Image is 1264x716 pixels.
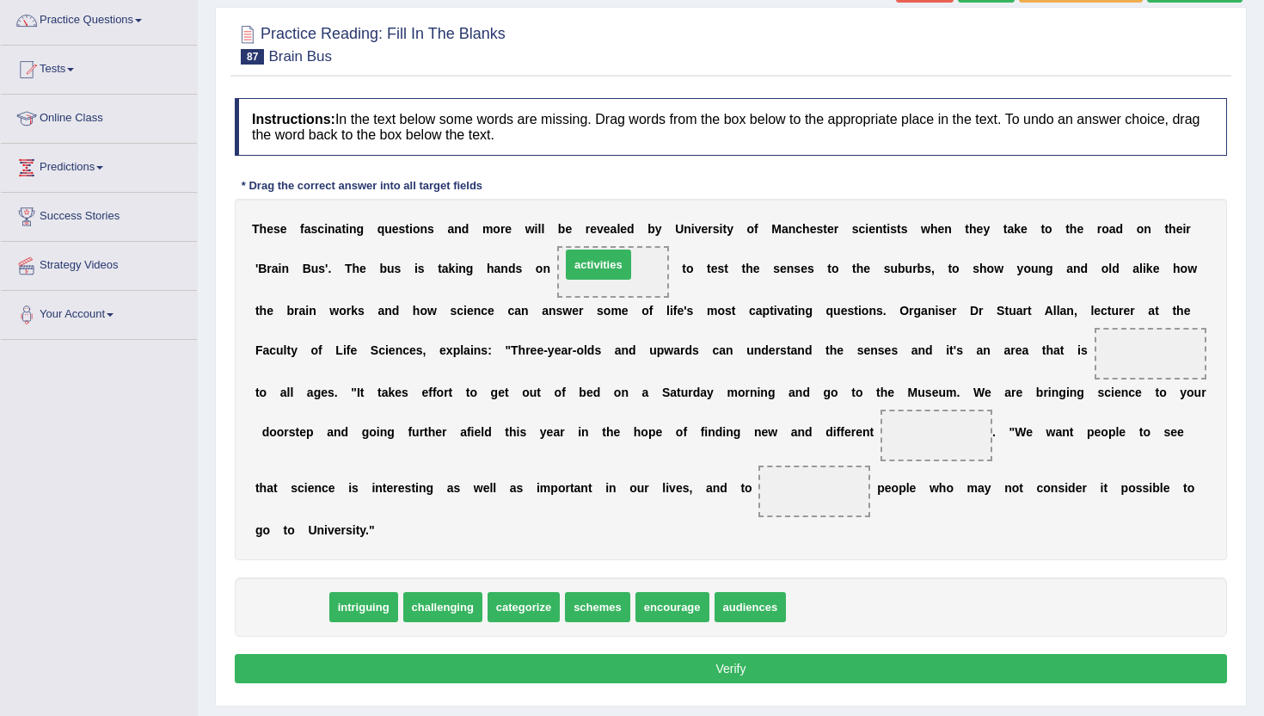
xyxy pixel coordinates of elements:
[1009,304,1016,318] b: u
[267,222,273,236] b: e
[405,222,409,236] b: t
[852,262,856,275] b: t
[1181,262,1188,275] b: o
[827,262,831,275] b: t
[686,262,694,275] b: o
[549,304,556,318] b: n
[802,222,810,236] b: h
[1143,262,1146,275] b: i
[718,262,725,275] b: s
[675,222,684,236] b: U
[507,304,514,318] b: c
[938,304,945,318] b: s
[948,262,952,275] b: t
[255,262,258,275] b: '
[1,46,197,89] a: Tests
[392,222,399,236] b: e
[1109,222,1116,236] b: a
[562,304,572,318] b: w
[868,304,876,318] b: n
[1176,222,1183,236] b: e
[384,222,392,236] b: u
[687,304,694,318] b: s
[1004,304,1009,318] b: t
[931,262,935,275] b: ,
[807,262,814,275] b: s
[304,222,311,236] b: a
[641,304,649,318] b: o
[324,222,328,236] b: i
[622,304,629,318] b: e
[1112,262,1120,275] b: d
[875,222,883,236] b: n
[586,222,590,236] b: r
[1186,222,1190,236] b: r
[720,222,723,236] b: i
[558,222,566,236] b: b
[449,262,456,275] b: k
[1016,304,1023,318] b: a
[746,262,753,275] b: h
[682,262,686,275] b: t
[590,222,597,236] b: e
[713,222,720,236] b: s
[746,222,754,236] b: o
[782,222,788,236] b: a
[677,304,684,318] b: e
[474,304,482,318] b: n
[833,304,841,318] b: u
[1,95,197,138] a: Online Class
[358,304,365,318] b: s
[708,222,712,236] b: r
[347,304,351,318] b: r
[774,304,777,318] b: i
[1097,222,1101,236] b: r
[1031,262,1039,275] b: u
[514,304,521,318] b: a
[273,222,280,236] b: s
[801,262,807,275] b: e
[805,304,813,318] b: g
[286,304,294,318] b: b
[1045,304,1053,318] b: A
[711,262,718,275] b: e
[969,222,977,236] b: h
[921,304,928,318] b: a
[500,222,505,236] b: r
[756,304,763,318] b: a
[339,304,347,318] b: o
[1153,262,1160,275] b: e
[724,262,728,275] b: t
[565,222,572,236] b: e
[670,304,673,318] b: i
[823,222,827,236] b: t
[235,177,489,194] div: * Drag the correct answer into all target fields
[1040,222,1045,236] b: t
[1137,222,1144,236] b: o
[462,222,469,236] b: d
[1073,262,1081,275] b: n
[997,304,1004,318] b: S
[359,262,366,275] b: e
[303,262,311,275] b: B
[458,262,466,275] b: n
[1,144,197,187] a: Predictions
[525,222,535,236] b: w
[282,262,290,275] b: n
[377,304,384,318] b: a
[620,222,627,236] b: e
[280,222,287,236] b: e
[450,304,457,318] b: s
[235,98,1227,156] h4: In the text below some words are missing. Drag words from the box below to the appropriate place ...
[413,304,420,318] b: h
[876,304,883,318] b: s
[707,262,711,275] b: t
[414,262,418,275] b: i
[987,262,995,275] b: o
[260,222,267,236] b: h
[329,304,339,318] b: w
[1028,304,1032,318] b: t
[862,304,869,318] b: o
[979,304,983,318] b: r
[438,262,442,275] b: t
